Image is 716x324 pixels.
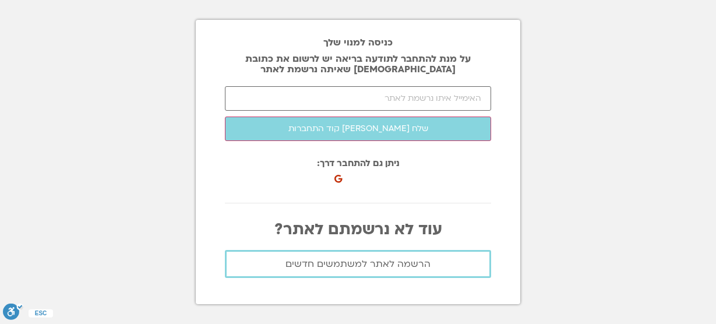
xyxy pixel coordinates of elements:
p: עוד לא נרשמתם לאתר? [225,221,491,238]
h2: כניסה למנוי שלך [225,37,491,48]
span: הרשמה לאתר למשתמשים חדשים [285,259,431,269]
input: האימייל איתו נרשמת לאתר [225,86,491,111]
a: הרשמה לאתר למשתמשים חדשים [225,250,491,278]
button: שלח [PERSON_NAME] קוד התחברות [225,117,491,141]
p: על מנת להתחבר לתודעה בריאה יש לרשום את כתובת [DEMOGRAPHIC_DATA] שאיתה נרשמת לאתר [225,54,491,75]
